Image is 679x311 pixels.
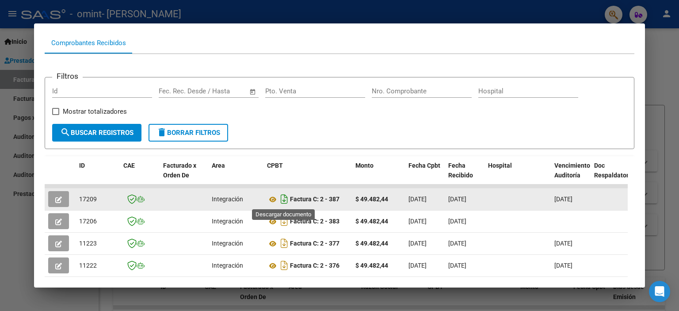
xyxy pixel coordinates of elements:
span: Vencimiento Auditoría [554,162,590,179]
datatable-header-cell: Facturado x Orden De [160,156,208,195]
span: Monto [355,162,374,169]
span: ID [79,162,85,169]
datatable-header-cell: Vencimiento Auditoría [551,156,591,195]
span: [DATE] [408,218,427,225]
span: [DATE] [554,262,572,269]
span: [DATE] [408,262,427,269]
span: [DATE] [408,196,427,203]
span: Mostrar totalizadores [63,106,127,117]
strong: $ 49.482,44 [355,196,388,203]
strong: Factura C: 2 - 387 [290,196,339,203]
datatable-header-cell: Monto [352,156,405,195]
input: Fecha inicio [159,87,195,95]
button: Open calendar [248,87,258,97]
datatable-header-cell: Hospital [484,156,551,195]
div: Open Intercom Messenger [649,281,670,302]
button: Borrar Filtros [149,124,228,142]
strong: Factura C: 2 - 377 [290,240,339,247]
span: Integración [212,196,243,203]
h3: Filtros [52,70,83,82]
span: Integración [212,218,243,225]
span: Buscar Registros [60,129,134,137]
span: [DATE] [554,240,572,247]
strong: Factura C: 2 - 376 [290,262,339,269]
datatable-header-cell: CPBT [263,156,352,195]
span: [DATE] [554,196,572,203]
span: 17206 [79,218,97,225]
datatable-header-cell: Doc Respaldatoria [591,156,644,195]
i: Descargar documento [278,258,290,273]
datatable-header-cell: Fecha Cpbt [405,156,445,195]
span: [DATE] [408,240,427,247]
span: Borrar Filtros [156,129,220,137]
span: Doc Respaldatoria [594,162,634,179]
span: Fecha Recibido [448,162,473,179]
div: Comprobantes Recibidos [51,38,126,48]
strong: $ 49.482,44 [355,218,388,225]
button: Buscar Registros [52,124,141,142]
span: 17209 [79,196,97,203]
span: CAE [123,162,135,169]
datatable-header-cell: ID [76,156,120,195]
span: [DATE] [448,218,466,225]
span: 11222 [79,262,97,269]
strong: $ 49.482,44 [355,240,388,247]
strong: $ 49.482,44 [355,262,388,269]
span: Area [212,162,225,169]
span: [DATE] [448,196,466,203]
span: Hospital [488,162,512,169]
span: Integración [212,240,243,247]
input: Fecha fin [202,87,245,95]
datatable-header-cell: Fecha Recibido [445,156,484,195]
strong: Factura C: 2 - 383 [290,218,339,225]
span: Integración [212,262,243,269]
i: Descargar documento [278,192,290,206]
mat-icon: search [60,127,71,138]
span: [DATE] [448,262,466,269]
span: 11223 [79,240,97,247]
mat-icon: delete [156,127,167,138]
datatable-header-cell: Area [208,156,263,195]
i: Descargar documento [278,236,290,250]
span: [DATE] [448,240,466,247]
i: Descargar documento [278,214,290,228]
span: CPBT [267,162,283,169]
datatable-header-cell: CAE [120,156,160,195]
span: Fecha Cpbt [408,162,440,169]
span: Facturado x Orden De [163,162,196,179]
